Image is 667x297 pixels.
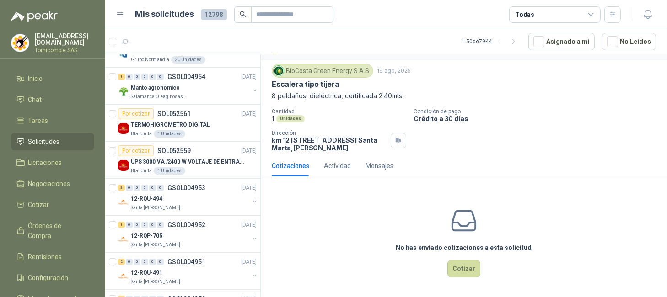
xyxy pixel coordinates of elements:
[126,259,133,265] div: 0
[241,258,257,266] p: [DATE]
[157,259,164,265] div: 0
[167,259,205,265] p: GSOL004951
[149,74,156,80] div: 0
[118,219,258,249] a: 1 0 0 0 0 0 GSOL004952[DATE] Company Logo12-RQP-705Santa [PERSON_NAME]
[154,130,185,138] div: 1 Unidades
[241,184,257,192] p: [DATE]
[118,234,129,245] img: Company Logo
[131,84,180,92] p: Manto agronomico
[11,112,94,129] a: Tareas
[157,222,164,228] div: 0
[28,137,60,147] span: Solicitudes
[272,64,373,78] div: BioCosta Green Energy S.A.S
[241,73,257,81] p: [DATE]
[11,217,94,244] a: Órdenes de Compra
[118,71,258,101] a: 1 0 0 0 0 0 GSOL004954[DATE] Company LogoManto agronomicoSalamanca Oleaginosas SAS
[135,8,194,21] h1: Mis solicitudes
[118,182,258,212] a: 3 0 0 0 0 0 GSOL004953[DATE] Company Logo12-RQU-494Santa [PERSON_NAME]
[118,145,154,156] div: Por cotizar
[11,175,94,192] a: Negociaciones
[105,142,260,179] a: Por cotizarSOL052559[DATE] Company LogoUPS 3000 VA /2400 W VOLTAJE DE ENTRADA / SALIDA 12V ON LIN...
[157,148,191,154] p: SOL052559
[141,259,148,265] div: 0
[462,34,521,49] div: 1 - 50 de 7944
[272,80,339,89] p: Escalera tipo tijera
[11,11,58,22] img: Logo peakr
[240,11,246,17] span: search
[118,108,154,119] div: Por cotizar
[118,222,125,228] div: 1
[28,116,48,126] span: Tareas
[131,195,162,203] p: 12-RQU-494
[11,196,94,213] a: Cotizar
[131,241,180,249] p: Santa [PERSON_NAME]
[131,93,188,101] p: Salamanca Oleaginosas SAS
[157,111,191,117] p: SOL052561
[118,160,129,171] img: Company Logo
[35,33,94,46] p: [EMAIL_ADDRESS][DOMAIN_NAME]
[11,248,94,265] a: Remisiones
[131,204,180,212] p: Santa [PERSON_NAME]
[118,197,129,208] img: Company Logo
[515,10,534,20] div: Todas
[241,221,257,229] p: [DATE]
[141,185,148,191] div: 0
[118,86,129,97] img: Company Logo
[118,123,129,134] img: Company Logo
[28,95,42,105] span: Chat
[272,136,387,152] p: km 12 [STREET_ADDRESS] Santa Marta , [PERSON_NAME]
[134,222,140,228] div: 0
[149,185,156,191] div: 0
[149,259,156,265] div: 0
[324,161,351,171] div: Actividad
[154,167,185,175] div: 1 Unidades
[167,222,205,228] p: GSOL004952
[28,158,62,168] span: Licitaciones
[377,67,411,75] p: 19 ago, 2025
[118,256,258,286] a: 2 0 0 0 0 0 GSOL004951[DATE] Company Logo12-RQU-491Santa [PERSON_NAME]
[11,133,94,150] a: Solicitudes
[11,34,29,52] img: Company Logo
[134,74,140,80] div: 0
[105,105,260,142] a: Por cotizarSOL052561[DATE] Company LogoTERMOHIGROMETRO DIGITALBlanquita1 Unidades
[118,74,125,80] div: 1
[131,232,162,240] p: 12-RQP-705
[167,74,205,80] p: GSOL004954
[126,185,133,191] div: 0
[272,108,406,115] p: Cantidad
[11,154,94,171] a: Licitaciones
[171,56,205,64] div: 20 Unidades
[528,33,595,50] button: Asignado a mi
[28,200,49,210] span: Cotizar
[272,91,656,101] p: 8 peldaños, dieléctrica, certificada 2.40mts.
[241,147,257,155] p: [DATE]
[118,271,129,282] img: Company Logo
[272,130,387,136] p: Dirección
[126,74,133,80] div: 0
[131,121,210,129] p: TERMOHIGROMETRO DIGITAL
[131,278,180,286] p: Santa [PERSON_NAME]
[157,74,164,80] div: 0
[201,9,227,20] span: 12798
[118,49,129,60] img: Company Logo
[134,185,140,191] div: 0
[272,115,274,122] p: 1
[131,130,152,138] p: Blanquita
[28,74,43,84] span: Inicio
[134,259,140,265] div: 0
[276,115,305,122] div: Unidades
[149,222,156,228] div: 0
[11,91,94,108] a: Chat
[11,269,94,286] a: Configuración
[447,260,480,277] button: Cotizar
[157,185,164,191] div: 0
[28,252,62,262] span: Remisiones
[141,74,148,80] div: 0
[274,66,284,76] img: Company Logo
[126,222,133,228] div: 0
[131,158,245,166] p: UPS 3000 VA /2400 W VOLTAJE DE ENTRADA / SALIDA 12V ON LINE
[272,161,309,171] div: Cotizaciones
[396,243,532,253] h3: No has enviado cotizaciones a esta solicitud
[366,161,393,171] div: Mensajes
[28,179,70,189] span: Negociaciones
